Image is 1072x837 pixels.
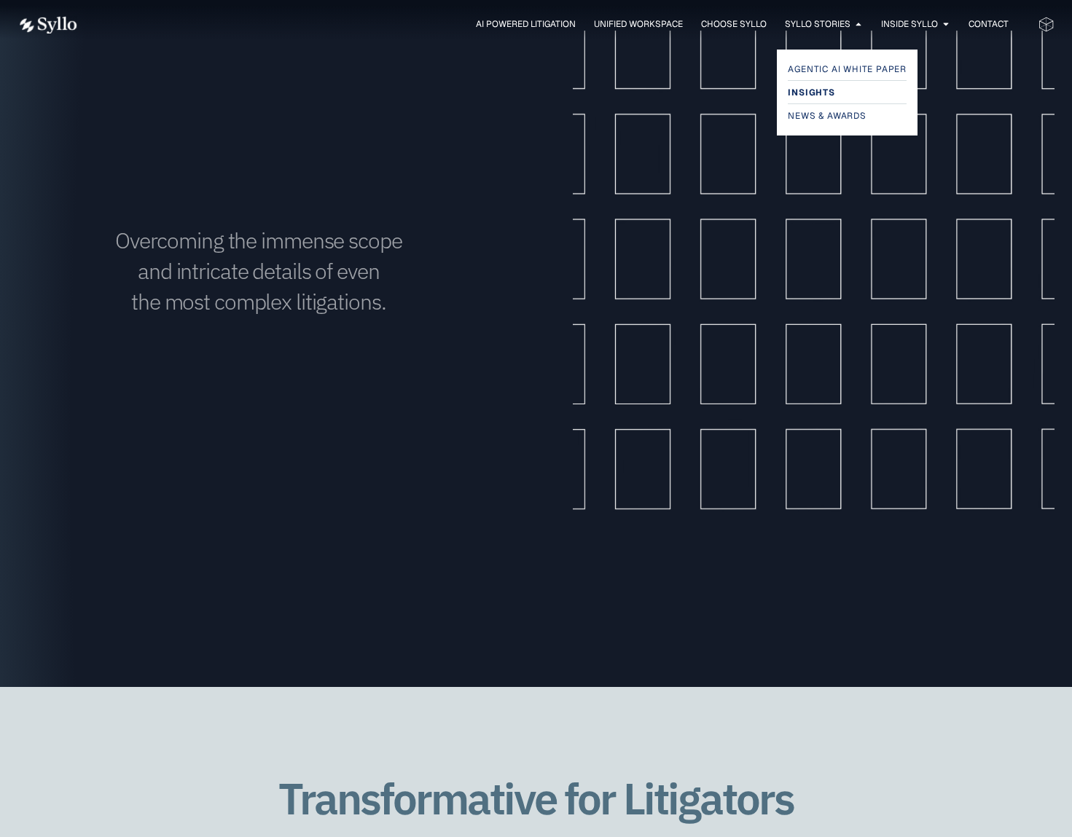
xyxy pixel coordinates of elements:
span: Insights [788,84,834,101]
div: Menu Toggle [106,17,1009,31]
span: News & Awards [788,107,866,125]
a: Inside Syllo [881,17,938,31]
a: AI Powered Litigation [476,17,576,31]
a: Insights [788,84,907,101]
a: Unified Workspace [594,17,683,31]
img: white logo [17,16,77,34]
a: Agentic AI White Paper [788,60,907,78]
a: Contact [969,17,1009,31]
h1: Overcoming the immense scope and intricate details of even the most complex litigations. [17,225,500,317]
nav: Menu [106,17,1009,31]
a: Choose Syllo [701,17,767,31]
a: News & Awards [788,107,907,125]
h1: Transformative for Litigators [232,774,840,822]
a: Syllo Stories [785,17,850,31]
